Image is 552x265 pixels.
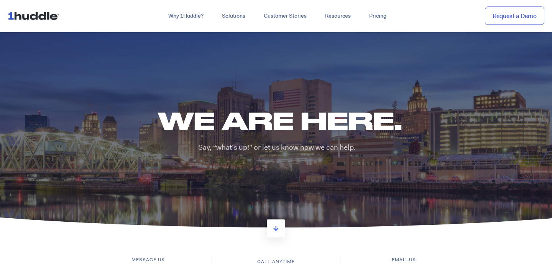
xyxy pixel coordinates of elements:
a: Request a Demo [485,7,544,25]
a: Resources [316,9,360,23]
p: Say, “what’s up!” or let us know how we can help. [84,142,470,153]
a: Pricing [360,9,396,23]
a: Customer Stories [255,9,316,23]
h6: Call anytime [212,258,340,265]
h6: Email us [340,257,468,263]
h6: Message us [84,257,212,263]
h1: We are here. [84,104,475,137]
a: Solutions [213,9,255,23]
img: ... [8,8,62,23]
a: Why 1Huddle? [159,9,213,23]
